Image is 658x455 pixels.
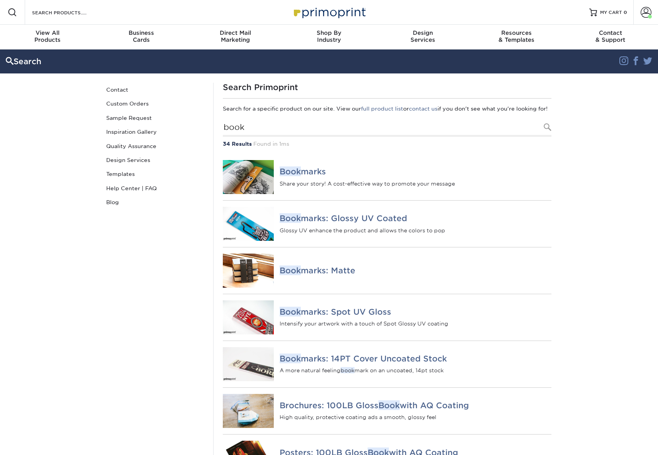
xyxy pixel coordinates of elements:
div: Services [376,29,470,43]
a: Bookmarks: Spot UV Gloss Bookmarks: Spot UV Gloss Intensify your artwork with a touch of Spot Glo... [223,294,551,341]
div: Industry [282,29,376,43]
p: Share your story! A cost-effective way to promote your message [280,179,551,187]
h4: Brochures: 100LB Gloss with AQ Coating [280,400,551,410]
span: Shop By [282,29,376,36]
a: Bookmarks: Glossy UV Coated Bookmarks: Glossy UV Coated Glossy UV enhance the product and allows ... [223,201,551,247]
a: Brochures: 100LB Gloss Book with AQ Coating Brochures: 100LB GlossBookwith AQ Coating High qualit... [223,388,551,434]
a: Direct MailMarketing [188,25,282,49]
p: High quality, protective coating ads a smooth, glossy feel [280,413,551,421]
img: Bookmarks: Matte [223,254,274,288]
img: Primoprint [290,4,368,20]
input: SEARCH PRODUCTS..... [31,8,107,17]
p: Intensify your artwork with a touch of Spot Glossy UV coating [280,320,551,327]
h4: marks: Matte [280,266,551,275]
h4: marks: Spot UV Gloss [280,307,551,316]
a: Templates [103,167,207,181]
a: Help Center | FAQ [103,181,207,195]
a: Bookmarks: Matte Bookmarks: Matte [223,247,551,294]
a: Bookmarks: 14PT Cover Uncoated Stock Bookmarks: 14PT Cover Uncoated Stock A more natural feelingb... [223,341,551,387]
a: Sample Request [103,111,207,125]
em: Book [280,353,301,363]
span: MY CART [600,9,622,16]
a: Shop ByIndustry [282,25,376,49]
span: Direct Mail [188,29,282,36]
span: Business [95,29,188,36]
em: book [341,367,354,373]
a: DesignServices [376,25,470,49]
div: Cards [95,29,188,43]
img: Brochures: 100LB Gloss Book with AQ Coating [223,394,274,428]
a: Blog [103,195,207,209]
span: View All [1,29,95,36]
div: Marketing [188,29,282,43]
em: Book [280,167,301,176]
em: Book [280,307,301,316]
a: contact us [409,106,438,112]
span: Resources [470,29,563,36]
a: full product list [361,106,403,112]
p: Glossy UV enhance the product and allows the colors to pop [280,226,551,234]
strong: 34 Results [223,141,252,147]
h1: Search Primoprint [223,83,551,92]
p: Search for a specific product on our site. View our or if you don't see what you're looking for! [223,105,551,112]
a: Inspiration Gallery [103,125,207,139]
a: Contact [103,83,207,97]
a: Resources& Templates [470,25,563,49]
h4: marks: 14PT Cover Uncoated Stock [280,354,551,363]
em: Book [280,213,301,223]
div: & Support [563,29,657,43]
a: Contact& Support [563,25,657,49]
input: Search Products... [223,119,551,137]
a: Custom Orders [103,97,207,111]
h4: marks [280,167,551,176]
div: Products [1,29,95,43]
h4: marks: Glossy UV Coated [280,214,551,223]
div: & Templates [470,29,563,43]
a: BusinessCards [95,25,188,49]
img: Bookmarks [223,160,274,194]
img: Bookmarks: 14PT Cover Uncoated Stock [223,347,274,381]
em: Book [378,400,400,410]
img: Bookmarks: Spot UV Gloss [223,300,274,334]
img: Bookmarks: Glossy UV Coated [223,207,274,241]
span: Found in 1ms [253,141,289,147]
a: Design Services [103,153,207,167]
span: Design [376,29,470,36]
a: Quality Assurance [103,139,207,153]
a: Bookmarks Bookmarks Share your story! A cost-effective way to promote your message [223,154,551,200]
span: Contact [563,29,657,36]
p: A more natural feeling mark on an uncoated, 14pt stock [280,366,551,374]
a: View AllProducts [1,25,95,49]
span: 0 [624,10,627,15]
em: Book [280,266,301,275]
